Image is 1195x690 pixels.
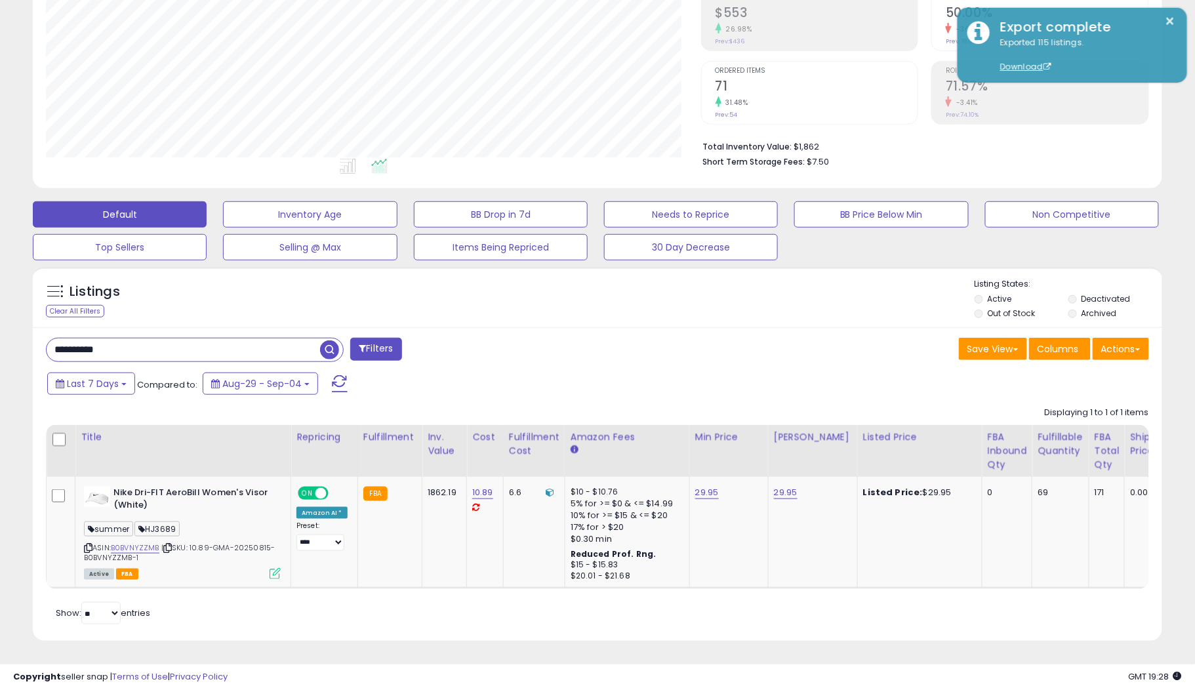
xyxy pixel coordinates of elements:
[703,141,792,152] b: Total Inventory Value:
[990,37,1177,73] div: Exported 115 listings.
[988,293,1012,304] label: Active
[363,487,388,501] small: FBA
[988,487,1023,498] div: 0
[946,111,979,119] small: Prev: 74.10%
[1165,13,1176,30] button: ×
[84,569,114,580] span: All listings currently available for purchase on Amazon
[695,430,763,444] div: Min Price
[1095,487,1115,498] div: 171
[46,305,104,317] div: Clear All Filters
[116,569,138,580] span: FBA
[988,430,1027,472] div: FBA inbound Qty
[33,201,207,228] button: Default
[112,670,168,683] a: Terms of Use
[604,234,778,260] button: 30 Day Decrease
[703,138,1139,153] li: $1,862
[959,338,1027,360] button: Save View
[299,488,315,499] span: ON
[1082,293,1131,304] label: Deactivated
[571,571,679,582] div: $20.01 - $21.68
[472,486,493,499] a: 10.89
[863,486,923,498] b: Listed Price:
[296,430,352,444] div: Repricing
[794,201,968,228] button: BB Price Below Min
[571,521,679,533] div: 17% for > $20
[1029,338,1091,360] button: Columns
[703,156,805,167] b: Short Term Storage Fees:
[1038,487,1078,498] div: 69
[721,98,748,108] small: 31.48%
[990,18,1177,37] div: Export complete
[571,510,679,521] div: 10% for >= $15 & <= $20
[1095,430,1120,472] div: FBA Total Qty
[975,278,1162,291] p: Listing States:
[716,68,918,75] span: Ordered Items
[774,486,798,499] a: 29.95
[84,542,275,562] span: | SKU: 10.89-GMA-20250815-B0BVNYZZMB-1
[137,378,197,391] span: Compared to:
[350,338,401,361] button: Filters
[863,487,972,498] div: $29.95
[1045,407,1149,419] div: Displaying 1 to 1 of 1 items
[571,498,679,510] div: 5% for >= $0 & <= $14.99
[863,430,977,444] div: Listed Price
[716,111,738,119] small: Prev: 54
[952,24,986,34] small: -36.36%
[695,486,719,499] a: 29.95
[84,521,133,537] span: summer
[946,79,1148,96] h2: 71.57%
[70,283,120,301] h5: Listings
[1000,61,1051,72] a: Download
[47,373,135,395] button: Last 7 Days
[604,201,778,228] button: Needs to Reprice
[414,234,588,260] button: Items Being Repriced
[946,37,979,45] small: Prev: 78.57%
[113,487,273,514] b: Nike Dri-FIT AeroBill Women's Visor (White)
[946,68,1148,75] span: ROI
[1130,430,1156,458] div: Ship Price
[13,671,228,683] div: seller snap | |
[985,201,1159,228] button: Non Competitive
[170,670,228,683] a: Privacy Policy
[571,559,679,571] div: $15 - $15.83
[472,430,498,444] div: Cost
[807,155,830,168] span: $7.50
[84,487,110,507] img: 21dhf22XAhL._SL40_.jpg
[1082,308,1117,319] label: Archived
[509,487,555,498] div: 6.6
[571,548,657,559] b: Reduced Prof. Rng.
[509,430,559,458] div: Fulfillment Cost
[327,488,348,499] span: OFF
[1038,430,1083,458] div: Fulfillable Quantity
[203,373,318,395] button: Aug-29 - Sep-04
[111,542,159,554] a: B0BVNYZZMB
[428,487,456,498] div: 1862.19
[84,487,281,578] div: ASIN:
[952,98,978,108] small: -3.41%
[774,430,852,444] div: [PERSON_NAME]
[223,201,397,228] button: Inventory Age
[571,533,679,545] div: $0.30 min
[414,201,588,228] button: BB Drop in 7d
[33,234,207,260] button: Top Sellers
[1093,338,1149,360] button: Actions
[428,430,461,458] div: Inv. value
[1038,342,1079,355] span: Columns
[716,37,745,45] small: Prev: $436
[1129,670,1182,683] span: 2025-09-12 19:28 GMT
[571,487,679,498] div: $10 - $10.76
[721,24,752,34] small: 26.98%
[56,607,150,619] span: Show: entries
[134,521,180,537] span: HJ3689
[988,308,1036,319] label: Out of Stock
[946,5,1148,23] h2: 50.00%
[67,377,119,390] span: Last 7 Days
[81,430,285,444] div: Title
[716,5,918,23] h2: $553
[716,79,918,96] h2: 71
[571,444,578,456] small: Amazon Fees.
[1130,487,1152,498] div: 0.00
[13,670,61,683] strong: Copyright
[296,521,348,551] div: Preset:
[222,377,302,390] span: Aug-29 - Sep-04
